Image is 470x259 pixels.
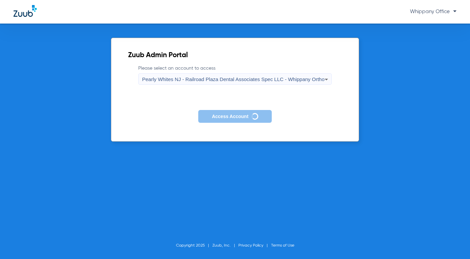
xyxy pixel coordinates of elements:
[142,76,324,82] span: Pearly Whites NJ - Railroad Plaza Dental Associates Spec LLC - Whippany Ortho
[128,52,342,59] h2: Zuub Admin Portal
[13,5,37,17] img: Zuub Logo
[271,244,294,248] a: Terms of Use
[138,65,331,85] label: Please select an account to access
[212,114,248,119] span: Access Account
[198,110,271,123] button: Access Account
[176,242,212,249] li: Copyright 2025
[212,242,238,249] li: Zuub, Inc.
[238,244,263,248] a: Privacy Policy
[436,227,470,259] iframe: Chat Widget
[410,9,457,14] span: Whippany Office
